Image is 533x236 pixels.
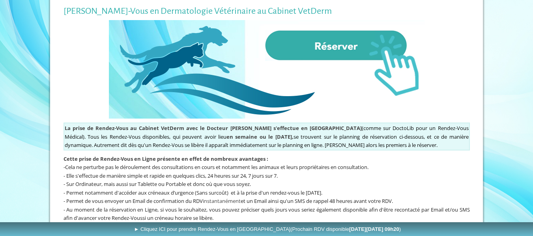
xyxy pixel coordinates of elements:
span: sur DoctoLib pour un Rendez-Vous Médical). Tous les Rendez-Vous disponibles, qui peuvent avoir lieu [65,125,469,140]
span: - Au moment de la réservation en Ligne, si vous le souhaitez, vous pouvez préciser quels jours vo... [64,206,470,222]
span: - Sur Ordinateur, mais aussi sur Tablette ou Portable et donc où que vous soyez. [64,180,251,188]
span: (comme [65,125,381,132]
span: - Permet de vous envoyer un Email de confirmation du RDV et un Email ainsi qu'un SMS de rappel 48... [64,197,393,204]
span: rise de Rendez-Vous en Ligne présente en effet de nombreux avantages : [82,155,268,162]
span: Cela ne perturbe pas le déroulement des consultations en cours et notamment les animaux et leurs ... [65,164,368,171]
span: - Elle s'effectue de manière simple et rapide en quelques clics, 24 heures sur 24, 7 jours sur 7. [64,172,278,179]
span: . [212,214,213,221]
h1: [PERSON_NAME]-Vous en Dermatologie Vétérinaire au Cabinet VetDerm [64,6,470,16]
img: Rendez-Vous en Ligne au Cabinet VetDerm [109,20,425,119]
b: [DATE][DATE] 09h20 [349,226,399,232]
strong: La prise de Rendez-Vous au Cabinet VetDerm avec le Docteur [PERSON_NAME] s'effectue en [GEOGRAPHI... [65,125,362,132]
span: - Permet notamment d'accéder aux créneaux d’urgence (Sans surcoût) et à la prise d'un rendez-vous... [64,189,322,196]
span: - [64,164,65,171]
span: si un créneau horaire se libère [142,214,212,221]
span: en semaine ou le [DATE], [226,133,294,140]
span: Cette p [64,155,268,162]
span: instantanément [203,197,241,204]
span: ► Cliquez ICI pour prendre Rendez-Vous en [GEOGRAPHIC_DATA] [134,226,401,232]
span: (Prochain RDV disponible ) [290,226,401,232]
